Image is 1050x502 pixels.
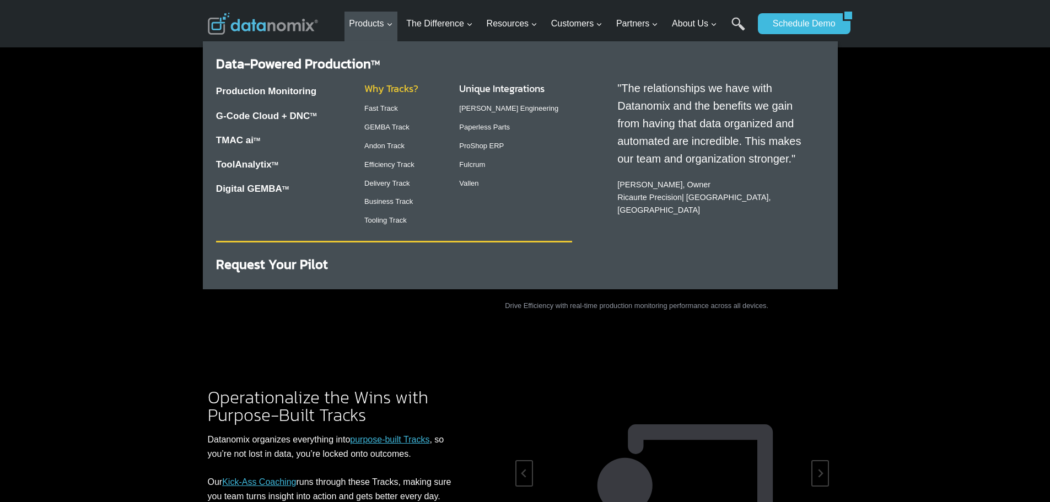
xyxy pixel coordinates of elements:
a: Data-Powered ProductionTM [216,54,380,73]
a: ProShop ERP [459,142,504,150]
a: Efficiency Track [364,160,414,169]
a: Andon Track [364,142,405,150]
a: Tooling Track [364,216,407,224]
sup: TM [371,58,380,68]
span: The Difference [406,17,473,31]
nav: Primary Navigation [344,6,752,42]
iframe: Chat Widget [995,449,1050,502]
a: Paperless Parts [459,123,510,131]
a: Ricaurte Precision [617,193,682,202]
a: purpose-built Tracks [350,435,429,444]
a: Request Your Pilot [216,255,328,274]
a: Fulcrum [459,160,485,169]
img: Datanomix [208,13,318,35]
p: "The relationships we have with Datanomix and the benefits we gain from having that data organize... [617,79,814,168]
sup: TM [310,112,316,117]
a: Vallen [459,179,478,187]
a: TMAC aiTM [216,135,260,145]
p: [PERSON_NAME], Owner | [GEOGRAPHIC_DATA], [GEOGRAPHIC_DATA] [617,179,814,217]
button: Next slide [811,460,829,487]
a: [PERSON_NAME] Engineering [459,104,558,112]
a: Production Monitoring [216,86,316,96]
span: Resources [487,17,537,31]
a: Digital GEMBATM [216,183,289,194]
button: Go to last slide [515,460,533,487]
a: ToolAnalytix [216,159,272,170]
a: GEMBA Track [364,123,410,131]
span: Partners [616,17,658,31]
a: Fast Track [364,104,398,112]
a: Schedule Demo [758,13,843,34]
a: Business Track [364,197,413,206]
h3: Unique Integrations [459,81,572,96]
span: About Us [672,17,717,31]
sup: TM [282,185,289,191]
a: Why Tracks? [364,81,418,96]
span: Customers [551,17,602,31]
a: G-Code Cloud + DNCTM [216,111,317,121]
span: Products [349,17,392,31]
a: Delivery Track [364,179,410,187]
sup: TM [254,137,260,142]
h2: Operationalize the Wins with Purpose-Built Tracks [208,388,471,424]
figcaption: Drive Efficiency with real-time production monitoring performance across all devices. [431,289,843,312]
a: Search [731,17,745,42]
a: TM [272,161,278,166]
a: Kick-Ass Coaching [222,477,296,487]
